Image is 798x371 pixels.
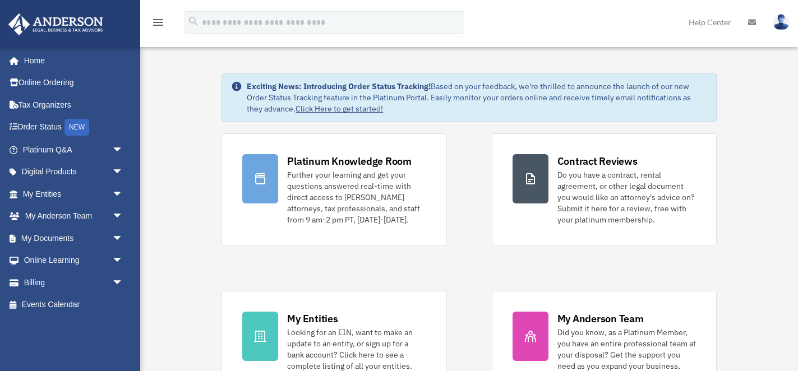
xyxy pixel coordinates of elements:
[8,94,140,116] a: Tax Organizers
[64,119,89,136] div: NEW
[492,133,717,246] a: Contract Reviews Do you have a contract, rental agreement, or other legal document you would like...
[112,138,135,161] span: arrow_drop_down
[8,161,140,183] a: Digital Productsarrow_drop_down
[296,104,383,114] a: Click Here to get started!
[8,249,140,272] a: Online Learningarrow_drop_down
[8,49,135,72] a: Home
[112,161,135,184] span: arrow_drop_down
[773,14,790,30] img: User Pic
[112,183,135,206] span: arrow_drop_down
[8,227,140,249] a: My Documentsarrow_drop_down
[8,72,140,94] a: Online Ordering
[8,205,140,228] a: My Anderson Teamarrow_drop_down
[247,81,707,114] div: Based on your feedback, we're thrilled to announce the launch of our new Order Status Tracking fe...
[112,271,135,294] span: arrow_drop_down
[151,16,165,29] i: menu
[8,183,140,205] a: My Entitiesarrow_drop_down
[247,81,431,91] strong: Exciting News: Introducing Order Status Tracking!
[187,15,200,27] i: search
[8,138,140,161] a: Platinum Q&Aarrow_drop_down
[8,116,140,139] a: Order StatusNEW
[557,169,696,225] div: Do you have a contract, rental agreement, or other legal document you would like an attorney's ad...
[287,312,338,326] div: My Entities
[112,227,135,250] span: arrow_drop_down
[287,154,412,168] div: Platinum Knowledge Room
[151,20,165,29] a: menu
[5,13,107,35] img: Anderson Advisors Platinum Portal
[112,249,135,272] span: arrow_drop_down
[557,312,644,326] div: My Anderson Team
[8,271,140,294] a: Billingarrow_drop_down
[222,133,446,246] a: Platinum Knowledge Room Further your learning and get your questions answered real-time with dire...
[287,169,426,225] div: Further your learning and get your questions answered real-time with direct access to [PERSON_NAM...
[8,294,140,316] a: Events Calendar
[557,154,638,168] div: Contract Reviews
[112,205,135,228] span: arrow_drop_down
